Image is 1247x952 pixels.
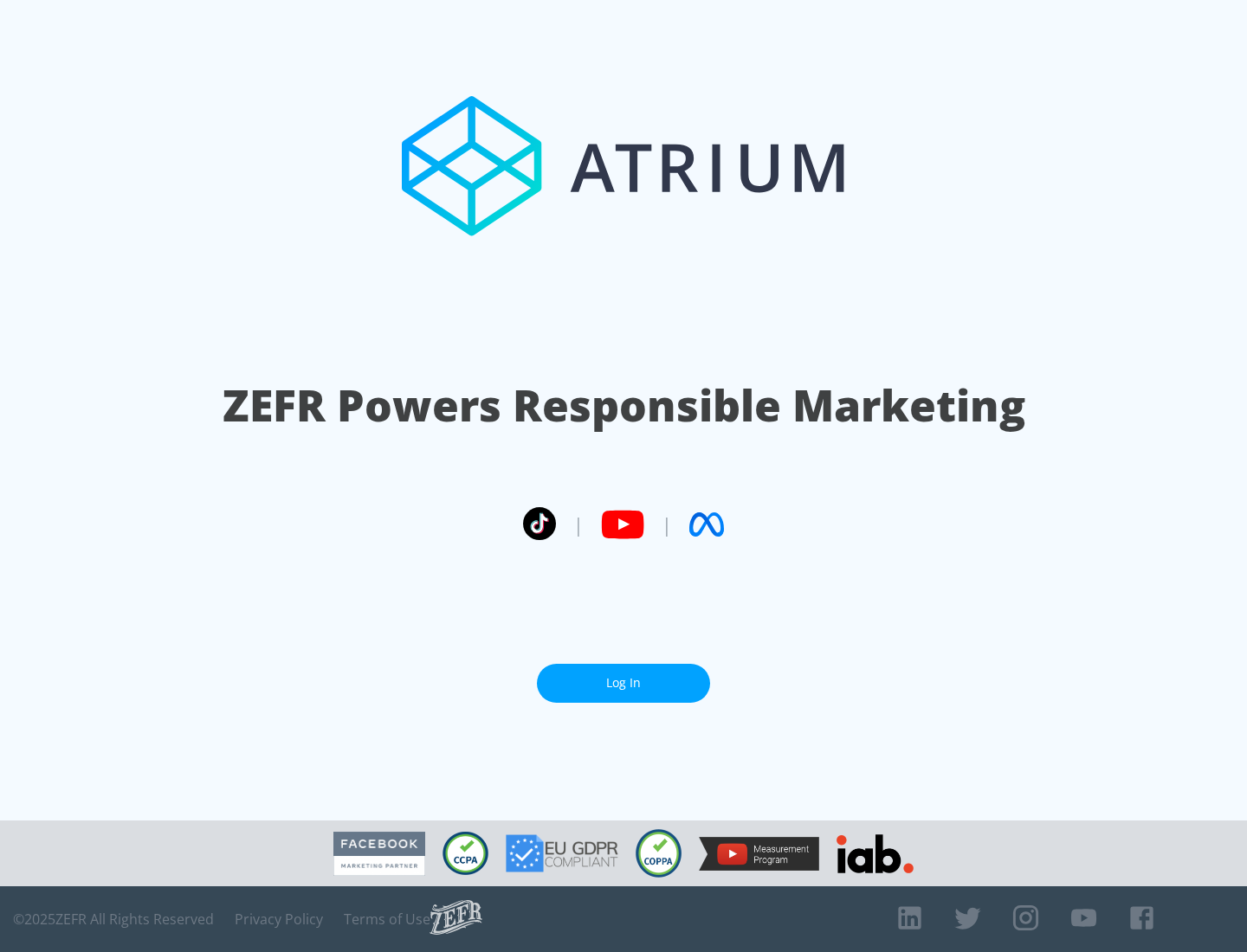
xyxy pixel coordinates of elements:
a: Log In [537,664,710,703]
span: | [662,511,672,537]
img: Facebook Marketing Partner [333,832,425,876]
img: GDPR Compliant [506,834,618,872]
img: COPPA Compliant [636,829,682,878]
span: © 2025 ZEFR All Rights Reserved [13,910,214,928]
a: Privacy Policy [235,910,323,928]
img: YouTube Measurement Program [699,837,819,871]
h1: ZEFR Powers Responsible Marketing [223,376,1025,435]
img: IAB [837,834,914,873]
a: Terms of Use [344,910,430,928]
img: CCPA Compliant [443,832,488,875]
span: | [573,511,584,537]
